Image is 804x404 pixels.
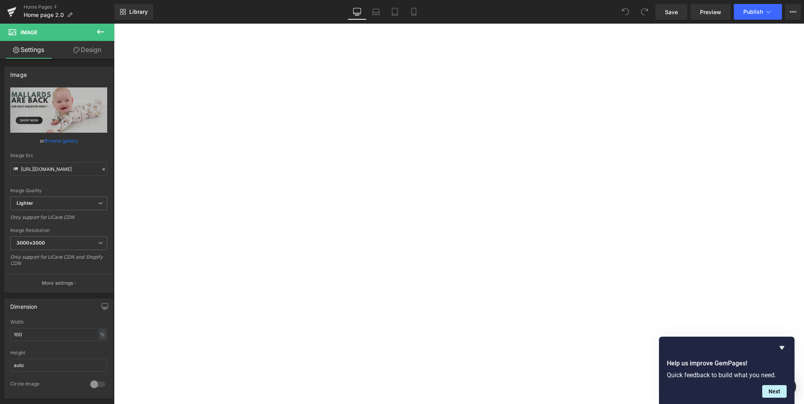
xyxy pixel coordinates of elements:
div: Circle Image [10,381,82,389]
button: Undo [618,4,633,20]
div: Only support for UCare CDN [10,214,107,226]
span: Publish [743,9,763,15]
a: Design [59,41,116,59]
b: 3000x3000 [17,240,45,246]
a: Browse gallery [45,134,78,148]
a: Mobile [404,4,423,20]
div: Image Src [10,153,107,158]
input: auto [10,328,107,341]
a: Laptop [367,4,385,20]
div: Only support for UCare CDN and Shopify CDN [10,254,107,272]
input: Link [10,162,107,176]
p: More settings [42,280,73,287]
button: Hide survey [777,343,787,352]
div: Image [10,67,27,78]
a: Desktop [348,4,367,20]
button: More settings [5,274,113,292]
span: Preview [700,8,721,16]
div: % [99,329,106,340]
b: Lighter [17,200,33,206]
a: New Library [114,4,153,20]
button: Redo [636,4,652,20]
span: Library [129,8,148,15]
span: Home page 2.0 [24,12,64,18]
p: Quick feedback to build what you need. [667,371,787,379]
button: More [785,4,801,20]
h2: Help us improve GemPages! [667,359,787,368]
input: auto [10,359,107,372]
div: Height [10,350,107,356]
div: Image Resolution [10,228,107,233]
span: Image [20,29,37,35]
a: Home Pages [24,4,114,10]
div: or [10,137,107,145]
span: Save [665,8,678,16]
a: Tablet [385,4,404,20]
button: Publish [734,4,782,20]
div: Help us improve GemPages! [667,343,787,398]
a: Preview [690,4,731,20]
button: Next question [762,385,787,398]
div: Width [10,319,107,325]
div: Dimension [10,299,37,310]
div: Image Quality [10,188,107,193]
